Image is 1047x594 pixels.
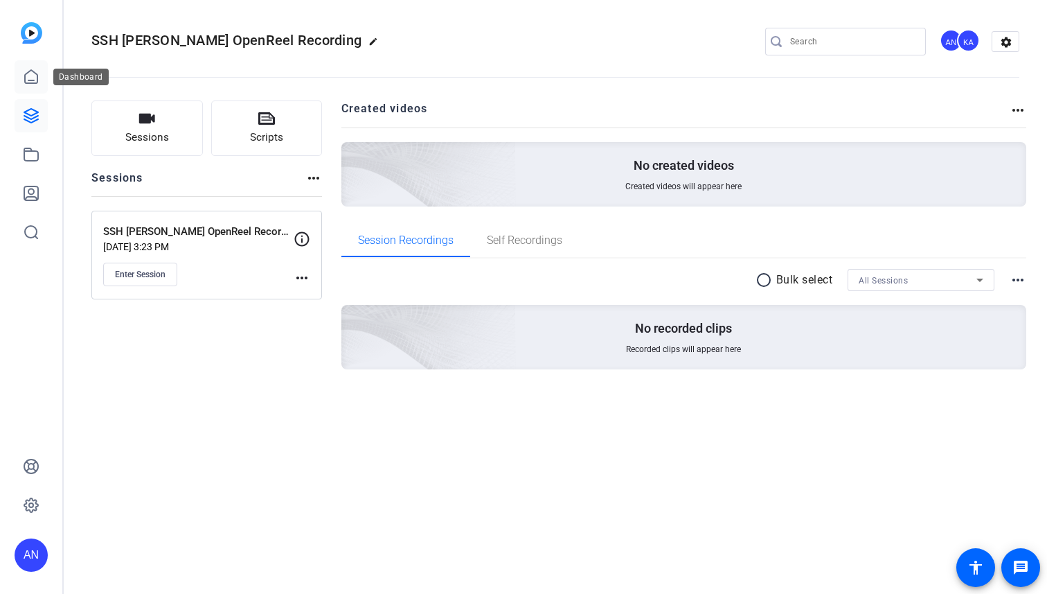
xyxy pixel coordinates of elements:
button: Sessions [91,101,203,156]
span: Sessions [125,130,169,146]
p: No created videos [634,157,734,174]
img: Creted videos background [186,5,517,306]
h2: Created videos [341,101,1010,128]
span: SSH [PERSON_NAME] OpenReel Recording [91,32,361,49]
p: SSH [PERSON_NAME] OpenReel Recording [103,224,294,240]
img: embarkstudio-empty-session.png [186,168,517,469]
mat-icon: more_horiz [294,270,310,286]
button: Enter Session [103,263,177,286]
mat-icon: settings [992,32,1020,53]
mat-icon: edit [368,37,385,53]
mat-icon: more_horiz [305,170,322,186]
div: Dashboard [53,69,109,85]
mat-icon: accessibility [967,559,984,576]
button: Scripts [211,101,323,156]
input: Search [790,33,915,50]
ngx-avatar: Adrian Nuno [940,29,964,53]
img: blue-gradient.svg [21,22,42,44]
div: KA [957,29,980,52]
h2: Sessions [91,170,143,196]
div: AN [940,29,963,52]
span: Self Recordings [487,235,562,246]
span: Created videos will appear here [625,181,742,192]
span: All Sessions [859,276,908,286]
mat-icon: message [1012,559,1029,576]
div: AN [15,539,48,572]
span: Recorded clips will appear here [626,344,741,355]
span: Scripts [250,130,283,146]
p: No recorded clips [635,320,732,337]
mat-icon: more_horiz [1010,102,1026,119]
ngx-avatar: Kristi Amick [957,29,981,53]
p: Bulk select [776,272,833,288]
span: Enter Session [115,269,165,280]
mat-icon: more_horiz [1010,272,1026,288]
span: Session Recordings [358,235,454,246]
p: [DATE] 3:23 PM [103,241,294,252]
mat-icon: radio_button_unchecked [755,272,776,288]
